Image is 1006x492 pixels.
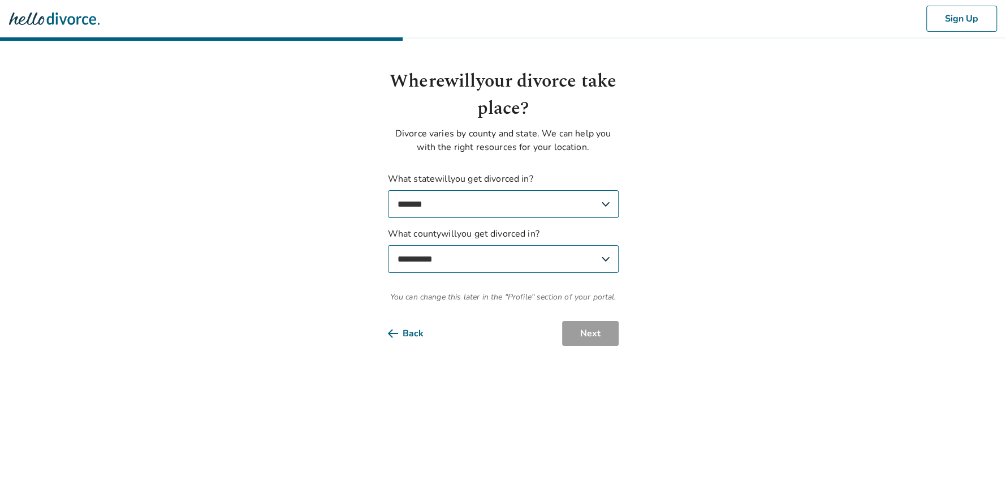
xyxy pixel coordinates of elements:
[388,190,619,218] select: What statewillyou get divorced in?
[388,127,619,154] p: Divorce varies by county and state. We can help you with the right resources for your location.
[388,227,619,273] label: What county will you get divorced in?
[9,7,100,30] img: Hello Divorce Logo
[388,321,442,346] button: Back
[388,172,619,218] label: What state will you get divorced in?
[388,291,619,303] span: You can change this later in the "Profile" section of your portal.
[388,68,619,122] h1: Where will your divorce take place?
[949,438,1006,492] iframe: Chat Widget
[926,6,997,32] button: Sign Up
[562,321,619,346] button: Next
[388,245,619,273] select: What countywillyou get divorced in?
